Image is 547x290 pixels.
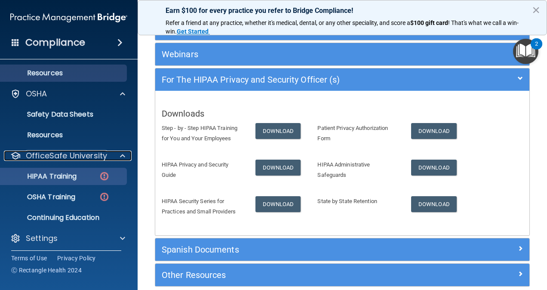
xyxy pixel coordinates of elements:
p: State by State Retention [317,196,398,207]
p: OSHA Training [6,193,75,201]
a: For The HIPAA Privacy and Security Officer (s) [162,73,523,86]
img: PMB logo [10,9,127,26]
p: Settings [26,233,58,244]
p: HIPAA Privacy and Security Guide [162,160,243,180]
h5: Webinars [162,49,430,59]
p: HIPAA Security Series for Practices and Small Providers [162,196,243,217]
p: Safety Data Sheets [6,110,123,119]
p: HIPAA Training [6,172,77,181]
p: OSHA [26,89,47,99]
a: Download [411,160,457,176]
a: Terms of Use [11,254,47,262]
p: Continuing Education [6,213,123,222]
a: Privacy Policy [57,254,96,262]
p: OfficeSafe University [26,151,107,161]
img: danger-circle.6113f641.png [99,191,110,202]
h5: For The HIPAA Privacy and Security Officer (s) [162,75,430,84]
p: Resources [6,69,123,77]
a: Download [411,196,457,212]
h4: Compliance [25,37,85,49]
span: Ⓒ Rectangle Health 2024 [11,266,82,275]
p: Step - by - Step HIPAA Training for You and Your Employees [162,123,243,144]
a: OSHA [10,89,125,99]
div: 2 [535,44,538,55]
span: ! That's what we call a win-win. [166,19,519,35]
iframe: Drift Widget Chat Controller [398,229,537,263]
p: Resources [6,131,123,139]
strong: Get Started [177,28,209,35]
a: Settings [10,233,125,244]
p: Earn $100 for every practice you refer to Bridge Compliance! [166,6,519,15]
strong: $100 gift card [410,19,448,26]
a: Download [255,160,301,176]
button: Close [532,3,540,17]
button: Open Resource Center, 2 new notifications [513,39,538,64]
p: Patient Privacy Authorization Form [317,123,398,144]
a: OfficeSafe University [10,151,125,161]
h5: Spanish Documents [162,245,430,254]
span: Refer a friend at any practice, whether it's medical, dental, or any other speciality, and score a [166,19,410,26]
a: Download [255,123,301,139]
a: Download [255,196,301,212]
a: Spanish Documents [162,243,523,256]
a: Webinars [162,47,523,61]
a: Get Started [177,28,210,35]
h5: Other Resources [162,270,430,280]
a: Download [411,123,457,139]
a: Other Resources [162,268,523,282]
img: danger-circle.6113f641.png [99,171,110,182]
p: HIPAA Administrative Safeguards [317,160,398,180]
h5: Downloads [162,109,523,118]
